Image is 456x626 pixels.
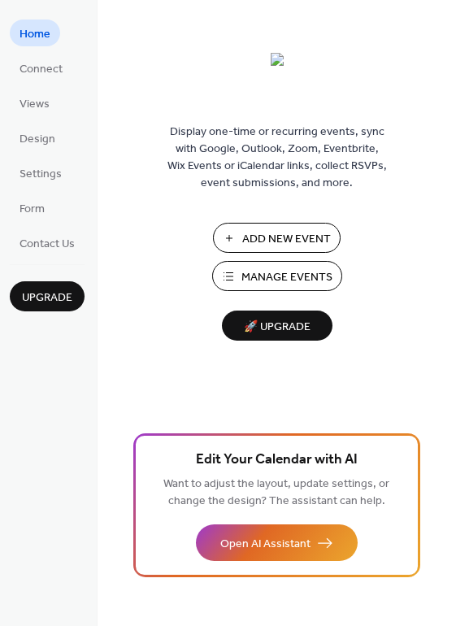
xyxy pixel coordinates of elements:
[163,473,389,512] span: Want to adjust the layout, update settings, or change the design? The assistant can help.
[20,166,62,183] span: Settings
[22,289,72,306] span: Upgrade
[10,281,85,311] button: Upgrade
[196,524,358,561] button: Open AI Assistant
[10,54,72,81] a: Connect
[20,96,50,113] span: Views
[222,311,332,341] button: 🚀 Upgrade
[271,53,284,93] img: logo_icon.svg
[10,89,59,116] a: Views
[213,223,341,253] button: Add New Event
[20,131,55,148] span: Design
[20,26,50,43] span: Home
[241,269,332,286] span: Manage Events
[10,124,65,151] a: Design
[10,159,72,186] a: Settings
[232,316,323,338] span: 🚀 Upgrade
[220,536,311,553] span: Open AI Assistant
[10,194,54,221] a: Form
[10,229,85,256] a: Contact Us
[20,201,45,218] span: Form
[196,449,358,472] span: Edit Your Calendar with AI
[242,231,331,248] span: Add New Event
[212,261,342,291] button: Manage Events
[20,236,75,253] span: Contact Us
[167,124,387,192] span: Display one-time or recurring events, sync with Google, Outlook, Zoom, Eventbrite, Wix Events or ...
[20,61,63,78] span: Connect
[10,20,60,46] a: Home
